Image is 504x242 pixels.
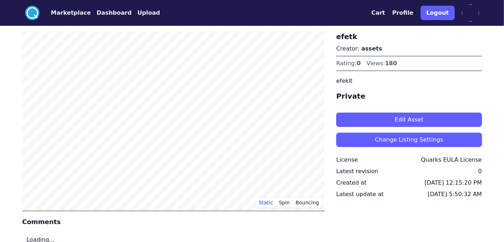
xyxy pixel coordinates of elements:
[293,197,322,208] button: Bouncing
[131,9,160,17] a: Upload
[97,9,132,17] button: Dashboard
[336,133,482,147] button: Change Listing Settings
[336,32,482,42] h3: efetk
[336,113,482,127] button: Edit Asset
[421,3,455,23] a: Logout
[336,59,361,68] div: Rating:
[336,179,366,187] div: Created at
[371,9,385,17] button: Cart
[256,197,276,208] button: Static
[428,190,482,199] div: [DATE] 5:50:32 AM
[276,197,293,208] button: Spin
[51,9,91,17] button: Marketplace
[336,77,482,85] p: efeklt
[336,190,384,199] div: Latest update at
[357,60,361,67] span: 0
[478,167,482,176] div: 0
[336,91,482,101] h4: Private
[462,4,479,22] img: profile
[91,9,132,17] a: Dashboard
[22,217,325,227] h4: Comments
[361,45,382,52] a: assets
[425,179,482,187] div: [DATE] 12:15:20 PM
[421,6,455,20] button: Logout
[336,44,482,53] p: Creator:
[366,59,397,68] div: Views:
[392,9,413,17] button: Profile
[336,107,482,127] a: Edit Asset
[40,9,91,17] a: Marketplace
[137,9,160,17] button: Upload
[385,60,397,67] span: 180
[421,156,482,164] div: Quarks EULA License
[336,156,358,164] div: License
[336,167,378,176] div: Latest revision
